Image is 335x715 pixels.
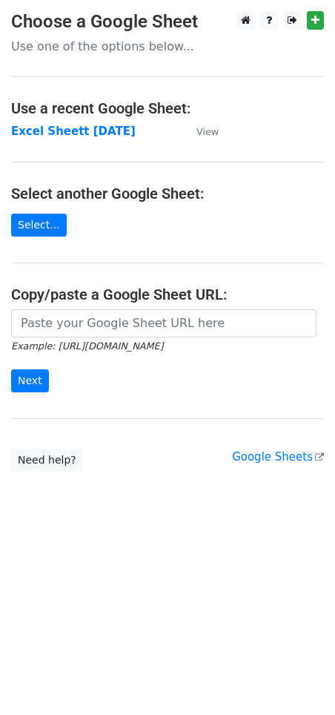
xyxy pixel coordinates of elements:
[11,340,163,352] small: Example: [URL][DOMAIN_NAME]
[11,369,49,392] input: Next
[11,185,324,202] h4: Select another Google Sheet:
[11,309,316,337] input: Paste your Google Sheet URL here
[196,126,219,137] small: View
[11,125,136,138] a: Excel Sheett [DATE]
[11,214,67,237] a: Select...
[11,286,324,303] h4: Copy/paste a Google Sheet URL:
[232,450,324,464] a: Google Sheets
[11,99,324,117] h4: Use a recent Google Sheet:
[261,644,335,715] iframe: Chat Widget
[11,449,83,472] a: Need help?
[11,11,324,33] h3: Choose a Google Sheet
[11,39,324,54] p: Use one of the options below...
[182,125,219,138] a: View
